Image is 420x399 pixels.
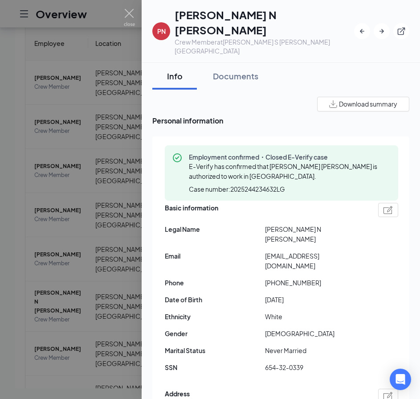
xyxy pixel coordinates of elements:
[165,329,265,338] span: Gender
[265,251,365,271] span: [EMAIL_ADDRESS][DOMAIN_NAME]
[165,224,265,234] span: Legal Name
[165,203,218,217] span: Basic information
[265,329,365,338] span: [DEMOGRAPHIC_DATA]
[339,99,397,109] span: Download summary
[189,152,391,161] span: Employment confirmed・Closed E-Verify case
[175,37,354,55] div: Crew Member at [PERSON_NAME] S [PERSON_NAME][GEOGRAPHIC_DATA]
[377,27,386,36] svg: ArrowRight
[175,7,354,37] h1: [PERSON_NAME] N [PERSON_NAME]
[165,346,265,355] span: Marital Status
[157,27,166,36] div: PN
[213,70,258,82] div: Documents
[393,23,409,39] button: ExternalLink
[152,115,409,126] span: Personal information
[165,251,265,261] span: Email
[317,97,409,111] button: Download summary
[358,27,367,36] svg: ArrowLeftNew
[265,362,365,372] span: 654-32-0339
[165,362,265,372] span: SSN
[390,369,411,390] div: Open Intercom Messenger
[265,224,365,244] span: [PERSON_NAME] N [PERSON_NAME]
[189,185,285,193] span: Case number: 2025244234632LG
[161,70,188,82] div: Info
[265,312,365,321] span: White
[374,23,390,39] button: ArrowRight
[189,162,377,180] span: E-Verify has confirmed that [PERSON_NAME] [PERSON_NAME] is authorized to work in [GEOGRAPHIC_DATA].
[397,27,406,36] svg: ExternalLink
[354,23,370,39] button: ArrowLeftNew
[172,152,183,163] svg: CheckmarkCircle
[165,312,265,321] span: Ethnicity
[265,295,365,304] span: [DATE]
[265,346,365,355] span: Never Married
[165,278,265,288] span: Phone
[165,295,265,304] span: Date of Birth
[265,278,365,288] span: [PHONE_NUMBER]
